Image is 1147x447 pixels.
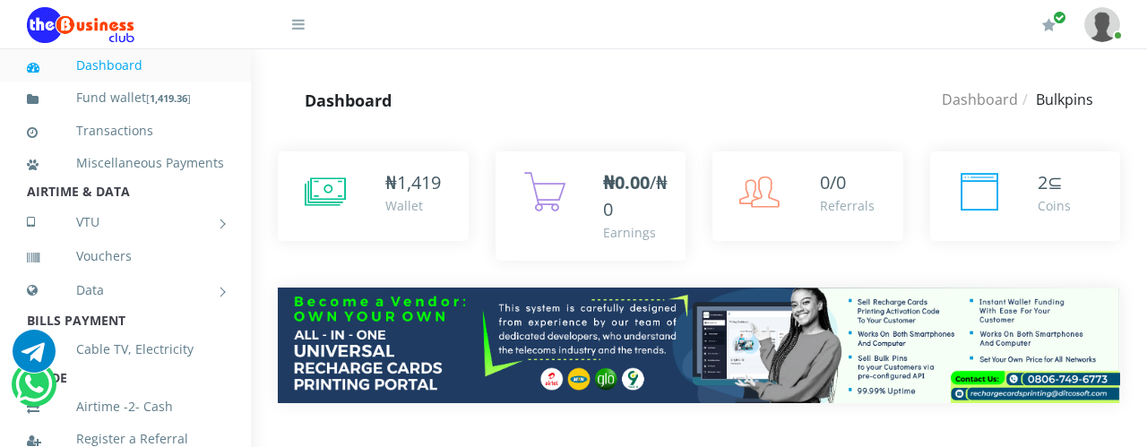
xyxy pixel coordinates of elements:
[603,223,668,242] div: Earnings
[603,170,650,194] b: ₦0.00
[1038,170,1048,194] span: 2
[27,200,224,245] a: VTU
[397,170,441,194] span: 1,419
[278,151,469,241] a: ₦1,419 Wallet
[27,386,224,427] a: Airtime -2- Cash
[27,142,224,184] a: Miscellaneous Payments
[820,196,875,215] div: Referrals
[13,343,56,373] a: Chat for support
[385,196,441,215] div: Wallet
[1084,7,1120,42] img: User
[27,77,224,119] a: Fund wallet[1,419.36]
[820,170,846,194] span: 0/0
[27,329,224,370] a: Cable TV, Electricity
[1038,169,1071,196] div: ⊆
[27,7,134,43] img: Logo
[15,376,52,406] a: Chat for support
[27,110,224,151] a: Transactions
[385,169,441,196] div: ₦
[278,288,1120,403] img: multitenant_rcp.png
[712,151,903,241] a: 0/0 Referrals
[305,90,392,111] strong: Dashboard
[1042,18,1056,32] i: Renew/Upgrade Subscription
[496,151,686,261] a: ₦0.00/₦0 Earnings
[27,45,224,86] a: Dashboard
[603,170,668,221] span: /₦0
[1018,89,1093,110] li: Bulkpins
[1053,11,1066,24] span: Renew/Upgrade Subscription
[1038,196,1071,215] div: Coins
[146,91,191,105] small: [ ]
[27,236,224,277] a: Vouchers
[27,268,224,313] a: Data
[150,91,187,105] b: 1,419.36
[942,90,1018,109] a: Dashboard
